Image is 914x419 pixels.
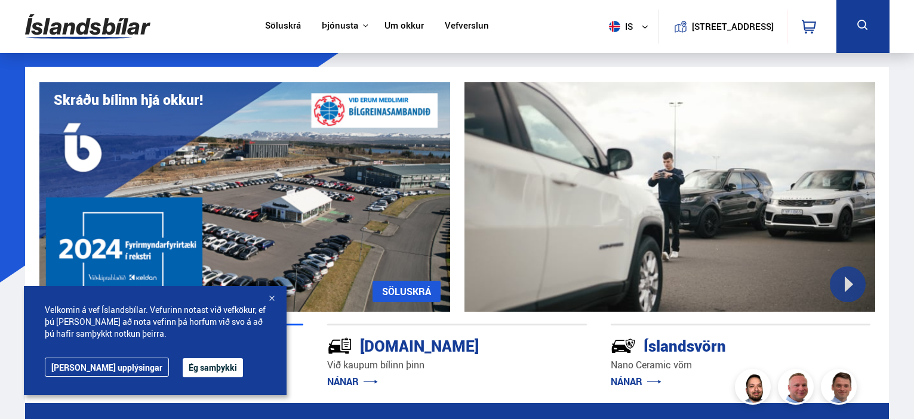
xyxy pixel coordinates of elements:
a: SÖLUSKRÁ [373,281,441,302]
img: tr5P-W3DuiFaO7aO.svg [327,333,352,358]
img: siFngHWaQ9KaOqBr.png [780,371,815,406]
button: [STREET_ADDRESS] [697,21,770,32]
img: svg+xml;base64,PHN2ZyB4bWxucz0iaHR0cDovL3d3dy53My5vcmcvMjAwMC9zdmciIHdpZHRoPSI1MTIiIGhlaWdodD0iNT... [609,21,620,32]
a: [STREET_ADDRESS] [664,10,780,44]
img: nhp88E3Fdnt1Opn2.png [737,371,773,406]
p: Við kaupum bílinn þinn [327,358,587,372]
h1: Skráðu bílinn hjá okkur! [54,92,203,108]
a: Vefverslun [445,20,489,33]
p: Nano Ceramic vörn [611,358,870,372]
img: eKx6w-_Home_640_.png [39,82,450,312]
img: G0Ugv5HjCgRt.svg [25,7,150,46]
a: Söluskrá [265,20,301,33]
span: Velkomin á vef Íslandsbílar. Vefurinn notast við vefkökur, ef þú [PERSON_NAME] að nota vefinn þá ... [45,304,266,340]
img: -Svtn6bYgwAsiwNX.svg [611,333,636,358]
span: is [604,21,634,32]
button: Ég samþykki [183,358,243,377]
a: Um okkur [384,20,424,33]
div: Íslandsvörn [611,334,828,355]
a: NÁNAR [327,375,378,388]
img: FbJEzSuNWCJXmdc-.webp [823,371,858,406]
button: is [604,9,658,44]
div: [DOMAIN_NAME] [327,334,544,355]
a: NÁNAR [611,375,661,388]
a: [PERSON_NAME] upplýsingar [45,358,169,377]
button: Þjónusta [322,20,358,32]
